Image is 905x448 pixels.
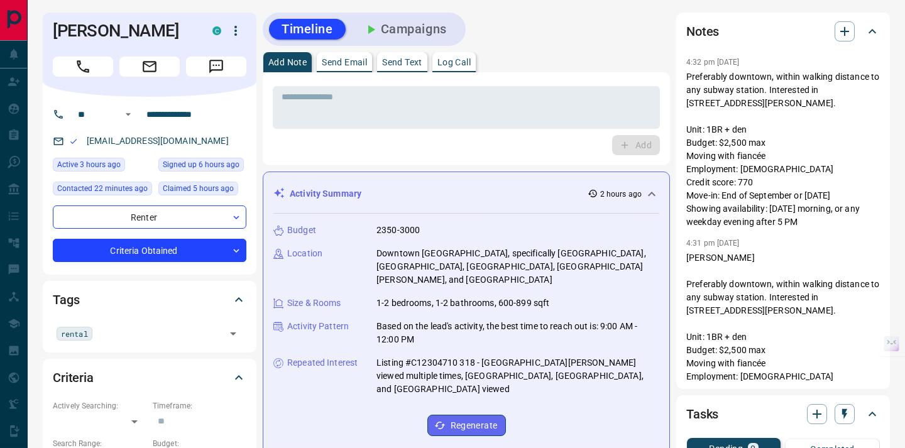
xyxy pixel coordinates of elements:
[269,19,346,40] button: Timeline
[53,158,152,175] div: Mon Aug 18 2025
[287,247,322,260] p: Location
[376,320,659,346] p: Based on the lead's activity, the best time to reach out is: 9:00 AM - 12:00 PM
[287,297,341,310] p: Size & Rooms
[351,19,459,40] button: Campaigns
[53,363,246,393] div: Criteria
[212,26,221,35] div: condos.ca
[158,182,246,199] div: Mon Aug 18 2025
[186,57,246,77] span: Message
[686,239,740,248] p: 4:31 pm [DATE]
[376,356,659,396] p: Listing #C12304710 318 - [GEOGRAPHIC_DATA][PERSON_NAME] viewed multiple times, [GEOGRAPHIC_DATA],...
[53,368,94,388] h2: Criteria
[273,182,659,205] div: Activity Summary2 hours ago
[53,290,79,310] h2: Tags
[376,224,420,237] p: 2350-3000
[53,57,113,77] span: Call
[57,158,121,171] span: Active 3 hours ago
[119,57,180,77] span: Email
[87,136,229,146] a: [EMAIL_ADDRESS][DOMAIN_NAME]
[61,327,88,340] span: rental
[224,325,242,342] button: Open
[57,182,148,195] span: Contacted 22 minutes ago
[287,224,316,237] p: Budget
[69,137,78,146] svg: Email Valid
[53,182,152,199] div: Mon Aug 18 2025
[686,251,880,436] p: [PERSON_NAME] Preferably downtown, within walking distance to any subway station. Interested in [...
[427,415,506,436] button: Regenerate
[686,70,880,229] p: Preferably downtown, within walking distance to any subway station. Interested in [STREET_ADDRESS...
[290,187,361,200] p: Activity Summary
[686,399,880,429] div: Tasks
[287,356,358,369] p: Repeated Interest
[163,158,239,171] span: Signed up 6 hours ago
[287,320,349,333] p: Activity Pattern
[158,158,246,175] div: Mon Aug 18 2025
[376,247,659,287] p: Downtown [GEOGRAPHIC_DATA], specifically [GEOGRAPHIC_DATA], [GEOGRAPHIC_DATA], [GEOGRAPHIC_DATA],...
[686,404,718,424] h2: Tasks
[53,239,246,262] div: Criteria Obtained
[53,400,146,412] p: Actively Searching:
[686,21,719,41] h2: Notes
[686,58,740,67] p: 4:32 pm [DATE]
[53,285,246,315] div: Tags
[153,400,246,412] p: Timeframe:
[376,297,549,310] p: 1-2 bedrooms, 1-2 bathrooms, 600-899 sqft
[382,58,422,67] p: Send Text
[600,188,642,200] p: 2 hours ago
[53,21,194,41] h1: [PERSON_NAME]
[53,205,246,229] div: Renter
[686,16,880,46] div: Notes
[268,58,307,67] p: Add Note
[163,182,234,195] span: Claimed 5 hours ago
[437,58,471,67] p: Log Call
[322,58,367,67] p: Send Email
[121,107,136,122] button: Open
